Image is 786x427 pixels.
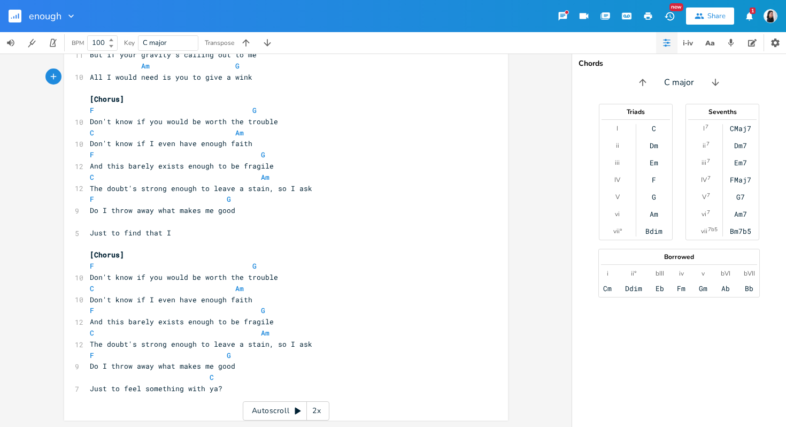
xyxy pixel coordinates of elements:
[686,7,734,25] button: Share
[90,306,94,315] span: F
[702,158,706,167] div: iii
[707,208,710,217] sup: 7
[90,361,235,371] span: Do I throw away what makes me good
[669,3,683,11] div: New
[261,306,265,315] span: G
[90,184,312,193] span: The doubt's strong enough to leave a stain, so I ask
[90,117,278,126] span: Don't know if you would be worth the trouble
[652,176,656,184] div: F
[631,269,636,278] div: ii°
[721,269,730,278] div: bVI
[261,328,269,338] span: Am
[252,105,257,115] span: G
[90,172,94,182] span: C
[745,284,753,293] div: Bb
[686,109,759,115] div: Sevenths
[677,284,685,293] div: Fm
[730,124,751,133] div: CMaj7
[616,141,619,150] div: ii
[702,210,706,218] div: vi
[90,150,94,159] span: F
[90,105,94,115] span: F
[764,9,777,23] img: Abby Yip
[701,176,707,184] div: IV
[90,328,94,338] span: C
[235,128,244,138] span: Am
[656,269,664,278] div: bIII
[702,269,705,278] div: v
[227,194,231,204] span: G
[205,40,234,46] div: Transpose
[708,225,718,234] sup: 7b5
[615,193,620,201] div: V
[603,284,612,293] div: Cm
[90,317,274,326] span: And this barely exists enough to be fragile
[703,141,706,150] div: ii
[701,227,707,235] div: vii
[90,50,257,59] span: But if your gravity's calling out to me
[210,372,214,382] span: C
[707,174,711,182] sup: 7
[579,60,780,67] div: Chords
[613,227,622,235] div: vii°
[699,284,707,293] div: Gm
[90,94,124,104] span: [Chorus]
[707,191,710,200] sup: 7
[645,227,662,235] div: Bdim
[599,109,672,115] div: Triads
[744,269,755,278] div: bVII
[72,40,84,46] div: BPM
[707,157,710,165] sup: 7
[721,284,730,293] div: Ab
[29,11,61,21] span: enough
[90,228,171,238] span: Just to find that I
[607,269,608,278] div: i
[734,141,747,150] div: Dm7
[90,72,252,82] span: All I would need is you to give a wink
[625,284,642,293] div: Ddim
[124,40,135,46] div: Key
[261,172,269,182] span: Am
[736,193,745,201] div: G7
[664,77,694,89] span: C major
[730,176,751,184] div: FMaj7
[90,139,252,148] span: Don't know if I even have enough faith
[650,141,658,150] div: Dm
[706,140,710,148] sup: 7
[652,193,656,201] div: G
[734,210,747,218] div: Am7
[90,384,222,393] span: Just to feel something with ya?
[730,227,751,235] div: Bm7b5
[227,350,231,360] span: G
[679,269,684,278] div: iv
[143,38,167,48] span: C major
[90,194,94,204] span: F
[705,123,708,131] sup: 7
[734,158,747,167] div: Em7
[90,350,94,360] span: F
[617,124,618,133] div: I
[659,6,680,26] button: New
[750,7,756,14] div: 1
[615,210,620,218] div: vi
[261,150,265,159] span: G
[252,261,257,271] span: G
[90,250,124,260] span: [Chorus]
[90,161,274,171] span: And this barely exists enough to be fragile
[599,254,759,260] div: Borrowed
[90,261,94,271] span: F
[707,11,726,21] div: Share
[90,128,94,138] span: C
[650,210,658,218] div: Am
[90,295,252,304] span: Don't know if I even have enough faith
[307,401,326,421] div: 2x
[235,61,240,71] span: G
[702,193,706,201] div: V
[703,124,705,133] div: I
[738,6,760,26] button: 1
[90,284,94,293] span: C
[656,284,664,293] div: Eb
[90,339,312,349] span: The doubt's strong enough to leave a stain, so I ask
[141,61,150,71] span: Am
[614,176,620,184] div: IV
